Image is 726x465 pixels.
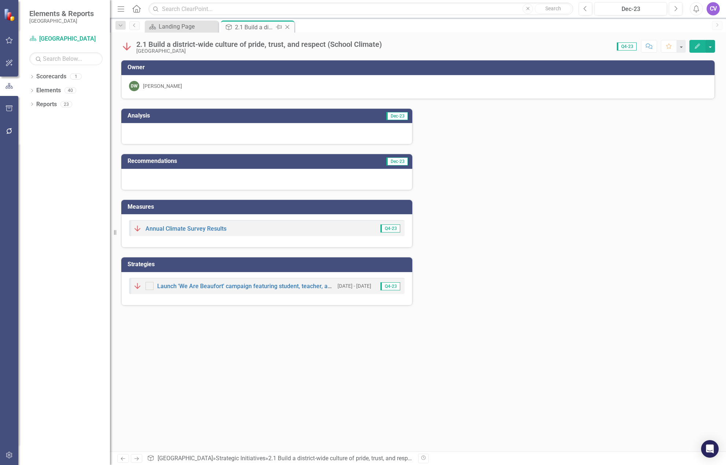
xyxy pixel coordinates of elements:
[60,101,72,107] div: 23
[143,82,182,90] div: [PERSON_NAME]
[65,88,76,94] div: 40
[545,5,561,11] span: Search
[148,3,573,15] input: Search ClearPoint...
[36,86,61,95] a: Elements
[4,8,16,21] img: ClearPoint Strategy
[380,224,400,232] span: Q4-23
[145,225,226,232] a: Annual Climate Survey Results
[701,440,719,458] div: Open Intercom Messenger
[338,283,371,290] small: [DATE] - [DATE]
[386,112,408,120] span: Dec-23
[594,2,667,15] button: Dec-23
[617,42,637,51] span: Q4-23
[133,282,142,290] img: Below Plan
[129,81,139,91] div: DW
[707,2,720,15] button: CV
[380,282,400,290] span: Q4-23
[159,22,216,31] div: Landing Page
[29,18,94,24] small: [GEOGRAPHIC_DATA]
[597,5,664,14] div: Dec-23
[386,157,408,165] span: Dec-23
[36,100,57,109] a: Reports
[535,4,571,14] button: Search
[128,64,711,71] h3: Owner
[235,23,274,32] div: 2.1 Build a district-wide culture of pride, trust, and respect (School Climate)
[136,48,382,54] div: [GEOGRAPHIC_DATA]
[70,74,82,80] div: 1
[29,52,103,65] input: Search Below...
[128,112,268,119] h3: Analysis
[157,283,387,290] a: Launch 'We Are Beaufort' campaign featuring student, teacher, and staff achievements
[29,9,94,18] span: Elements & Reports
[268,455,460,462] div: 2.1 Build a district-wide culture of pride, trust, and respect (School Climate)
[128,204,409,210] h3: Measures
[121,41,133,52] img: Below Plan
[147,22,216,31] a: Landing Page
[136,40,382,48] div: 2.1 Build a district-wide culture of pride, trust, and respect (School Climate)
[128,158,321,164] h3: Recommendations
[133,224,142,233] img: Below Plan
[158,455,213,462] a: [GEOGRAPHIC_DATA]
[216,455,265,462] a: Strategic Initiatives
[36,72,66,81] a: Scorecards
[29,35,103,43] a: [GEOGRAPHIC_DATA]
[147,454,412,463] div: » »
[128,261,409,268] h3: Strategies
